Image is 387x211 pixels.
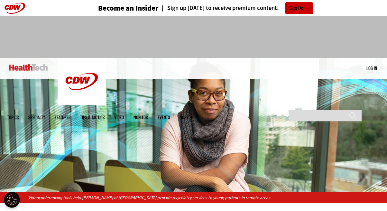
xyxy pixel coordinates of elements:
a: CDW [58,100,106,107]
a: Log in [366,65,377,71]
a: Features [55,115,70,120]
span: Specialty [28,115,45,120]
p: Videoconferencing tools help [PERSON_NAME] of [GEOGRAPHIC_DATA] provide psychiatry services to yo... [28,194,359,201]
a: Sign Up [285,2,313,14]
h3: Become an Insider [98,4,159,12]
a: Sign up [DATE] to receive premium content! [159,5,279,11]
a: Events [158,115,170,120]
span: Topics [7,115,19,120]
span: More [180,115,193,120]
div: User menu [366,65,377,72]
img: Home [58,58,106,105]
div: Cookie Settings [4,192,20,208]
a: Tips & Tactics [80,115,105,120]
a: Video [114,115,124,120]
a: MonITor [134,115,148,120]
iframe: advertisement [77,22,311,51]
a: Become an Insider [74,4,159,12]
img: Home [9,64,48,71]
button: Open Preferences [4,192,20,208]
